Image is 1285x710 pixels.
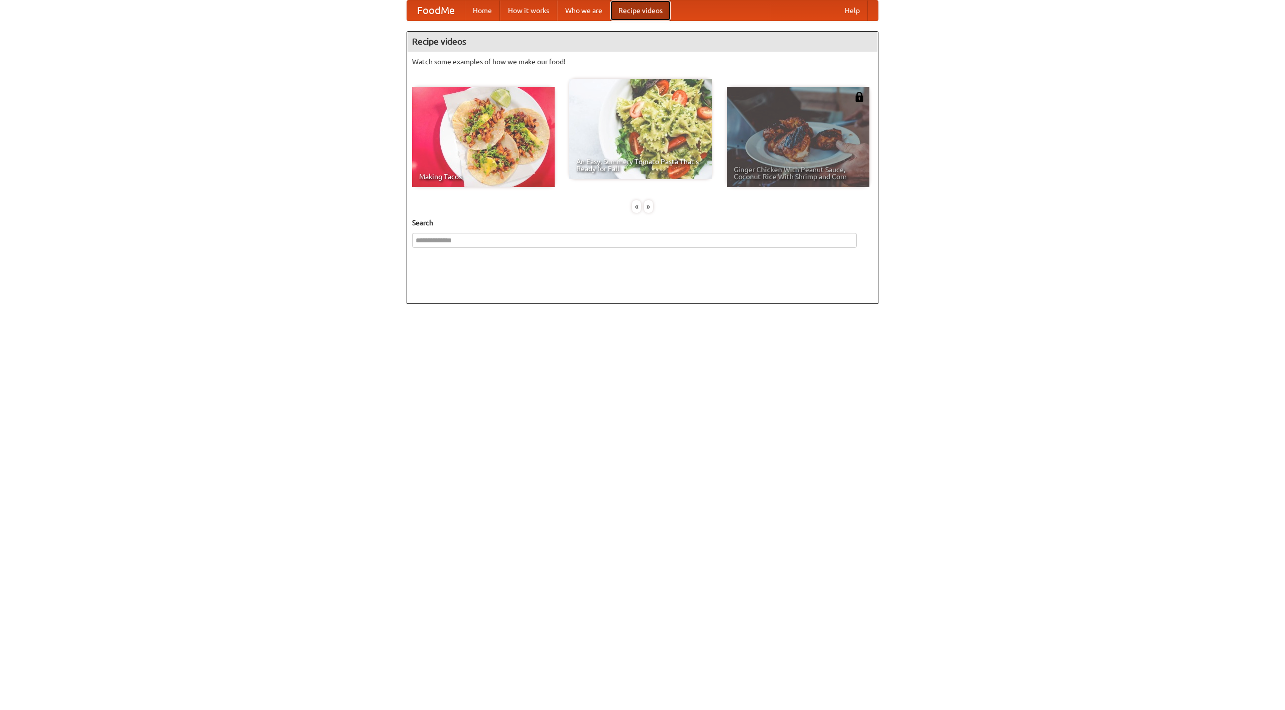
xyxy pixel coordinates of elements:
div: « [632,200,641,213]
a: How it works [500,1,557,21]
a: Making Tacos [412,87,555,187]
a: An Easy, Summery Tomato Pasta That's Ready for Fall [569,79,712,179]
div: » [644,200,653,213]
h5: Search [412,218,873,228]
img: 483408.png [854,92,864,102]
span: Making Tacos [419,173,548,180]
a: Who we are [557,1,610,21]
a: FoodMe [407,1,465,21]
p: Watch some examples of how we make our food! [412,57,873,67]
a: Home [465,1,500,21]
span: An Easy, Summery Tomato Pasta That's Ready for Fall [576,158,705,172]
a: Help [837,1,868,21]
a: Recipe videos [610,1,671,21]
h4: Recipe videos [407,32,878,52]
